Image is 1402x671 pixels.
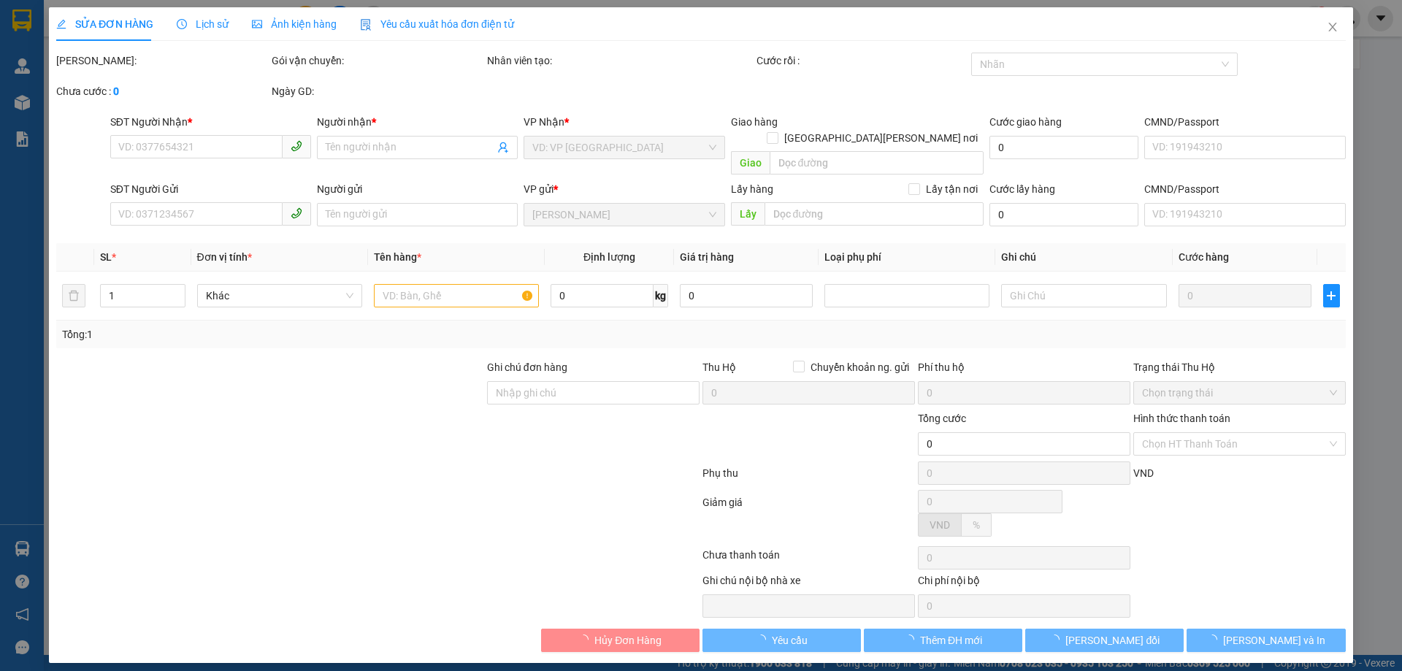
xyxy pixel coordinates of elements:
[1223,632,1325,648] span: [PERSON_NAME] và In
[1050,634,1066,645] span: loading
[524,116,565,128] span: VP Nhận
[206,285,353,307] span: Khác
[1324,290,1338,302] span: plus
[360,19,372,31] img: icon
[101,251,112,263] span: SL
[110,114,311,130] div: SĐT Người Nhận
[904,634,920,645] span: loading
[252,18,337,30] span: Ảnh kiện hàng
[731,116,778,128] span: Giao hàng
[533,204,716,226] span: Cư Kuin
[62,284,85,307] button: delete
[487,361,567,373] label: Ghi chú đơn hàng
[1312,7,1353,48] button: Close
[177,19,187,29] span: clock-circle
[487,381,700,404] input: Ghi chú đơn hàng
[819,243,995,272] th: Loại phụ phí
[317,114,518,130] div: Người nhận
[1144,114,1345,130] div: CMND/Passport
[918,359,1130,381] div: Phí thu hộ
[701,465,916,491] div: Phụ thu
[1207,634,1223,645] span: loading
[930,519,950,531] span: VND
[583,251,635,263] span: Định lượng
[765,202,984,226] input: Dọc đường
[1002,284,1167,307] input: Ghi Chú
[56,18,153,30] span: SỬA ĐƠN HÀNG
[989,136,1138,159] input: Cước giao hàng
[56,19,66,29] span: edit
[56,83,269,99] div: Chưa cước :
[702,361,736,373] span: Thu Hộ
[291,140,302,152] span: phone
[487,53,754,69] div: Nhân viên tạo:
[177,18,229,30] span: Lịch sử
[56,53,269,69] div: [PERSON_NAME]:
[805,359,915,375] span: Chuyển khoản ng. gửi
[1142,382,1337,404] span: Chọn trạng thái
[996,243,1173,272] th: Ghi chú
[317,181,518,197] div: Người gửi
[374,251,421,263] span: Tên hàng
[1133,413,1230,424] label: Hình thức thanh toán
[918,572,1130,594] div: Chi phí nội bộ
[756,53,969,69] div: Cước rồi :
[701,547,916,572] div: Chưa thanh toán
[1066,632,1160,648] span: [PERSON_NAME] đổi
[701,494,916,543] div: Giảm giá
[1179,284,1311,307] input: 0
[772,632,808,648] span: Yêu cầu
[272,83,484,99] div: Ngày GD:
[731,151,770,175] span: Giao
[918,413,966,424] span: Tổng cước
[1187,629,1346,652] button: [PERSON_NAME] và In
[1133,359,1346,375] div: Trạng thái Thu Hộ
[1144,181,1345,197] div: CMND/Passport
[110,181,311,197] div: SĐT Người Gửi
[989,116,1062,128] label: Cước giao hàng
[360,18,514,30] span: Yêu cầu xuất hóa đơn điện tử
[973,519,980,531] span: %
[291,207,302,219] span: phone
[1179,251,1229,263] span: Cước hàng
[594,632,662,648] span: Hủy Đơn Hàng
[654,284,668,307] span: kg
[920,632,982,648] span: Thêm ĐH mới
[524,181,725,197] div: VP gửi
[920,181,984,197] span: Lấy tận nơi
[770,151,984,175] input: Dọc đường
[578,634,594,645] span: loading
[113,85,119,97] b: 0
[680,251,734,263] span: Giá trị hàng
[197,251,252,263] span: Đơn vị tính
[778,130,984,146] span: [GEOGRAPHIC_DATA][PERSON_NAME] nơi
[864,629,1022,652] button: Thêm ĐH mới
[541,629,700,652] button: Hủy Đơn Hàng
[374,284,539,307] input: VD: Bàn, Ghế
[1133,467,1154,479] span: VND
[1025,629,1184,652] button: [PERSON_NAME] đổi
[702,572,915,594] div: Ghi chú nội bộ nhà xe
[1323,284,1339,307] button: plus
[702,629,861,652] button: Yêu cầu
[1327,21,1338,33] span: close
[731,183,773,195] span: Lấy hàng
[62,326,541,342] div: Tổng: 1
[731,202,765,226] span: Lấy
[252,19,262,29] span: picture
[272,53,484,69] div: Gói vận chuyển:
[498,142,510,153] span: user-add
[989,203,1138,226] input: Cước lấy hàng
[989,183,1055,195] label: Cước lấy hàng
[756,634,772,645] span: loading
